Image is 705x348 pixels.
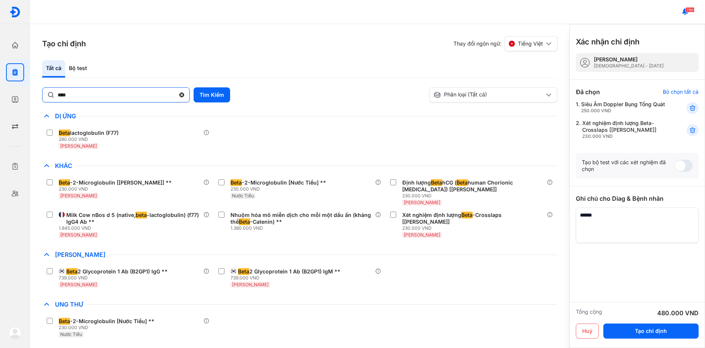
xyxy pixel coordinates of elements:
[576,194,699,203] div: Ghi chú cho Diag & Bệnh nhân
[232,193,254,198] span: Nước Tiểu
[59,130,70,136] span: Beta
[136,212,147,218] span: beta
[51,162,76,169] span: Khác
[59,325,157,331] div: 230.000 VND
[576,101,668,114] div: 1.
[582,120,668,139] div: Xét nghiệm định lượng Beta-Crosslaps [[PERSON_NAME]]
[404,232,440,238] span: [PERSON_NAME]
[518,40,543,47] span: Tiếng Việt
[581,108,665,114] div: 250.000 VND
[66,268,78,275] span: Beta
[51,251,109,258] span: [PERSON_NAME]
[402,212,544,225] div: Xét nghiệm định lượng -Crosslaps [[PERSON_NAME]]
[603,324,699,339] button: Tạo chỉ định
[232,282,269,287] span: [PERSON_NAME]
[230,212,372,225] div: Nhuộm hóa mô miễn dịch cho mỗi một dấu ấn (kháng thể -Catenin) **
[42,38,86,49] h3: Tạo chỉ định
[60,232,97,238] span: [PERSON_NAME]
[194,87,230,102] button: Tìm Kiếm
[60,143,97,149] span: [PERSON_NAME]
[51,301,87,308] span: Ung Thư
[230,275,343,281] div: 739.000 VND
[66,212,200,225] div: Milk Cow nBos d 5 (native, -lactoglobulin) (f77) IgG4 Ab **
[59,186,175,192] div: 230.000 VND
[59,318,70,325] span: Beta
[60,193,97,198] span: [PERSON_NAME]
[51,112,80,120] span: Dị Ứng
[576,308,602,317] div: Tổng cộng
[238,268,340,275] div: 2 Glycoprotein 1 Ab (B2GP1) IgM **
[59,225,203,231] div: 1.845.000 VND
[59,136,122,142] div: 280.000 VND
[581,101,665,114] div: Siêu Âm Doppler Bụng Tổng Quát
[402,193,547,199] div: 230.000 VND
[66,268,168,275] div: 2 Glycoprotein 1 Ab (B2GP1) IgG **
[230,186,329,192] div: 230.000 VND
[59,275,171,281] div: 739.000 VND
[59,179,70,186] span: Beta
[59,179,172,186] div: -2-Microglobulin [[PERSON_NAME]] **
[9,327,21,339] img: logo
[685,7,694,12] span: 780
[9,6,21,18] img: logo
[402,179,544,193] div: Định lượng hCG ( human Chorionic [MEDICAL_DATA]) [[PERSON_NAME]]
[59,318,154,325] div: -2-Microglobulin [Nước Tiểu] **
[433,91,544,99] div: Phân loại (Tất cả)
[238,268,249,275] span: Beta
[453,36,557,51] div: Thay đổi ngôn ngữ:
[239,218,250,225] span: Beta
[582,159,674,172] div: Tạo bộ test với các xét nghiệm đã chọn
[404,200,440,205] span: [PERSON_NAME]
[65,60,91,78] div: Bộ test
[59,130,119,136] div: lactoglobulin (F77)
[42,60,65,78] div: Tất cả
[230,179,326,186] div: -2-Microglobulin [Nước Tiểu] **
[594,63,664,69] div: [DEMOGRAPHIC_DATA] - [DATE]
[663,89,699,95] div: Bỏ chọn tất cả
[461,212,473,218] span: Beta
[60,331,82,337] span: Nước Tiểu
[456,179,468,186] span: Beta
[431,179,442,186] span: Beta
[594,56,664,63] div: [PERSON_NAME]
[230,225,375,231] div: 1.380.000 VND
[576,120,668,139] div: 2.
[60,282,97,287] span: [PERSON_NAME]
[230,179,242,186] span: Beta
[576,324,599,339] button: Huỷ
[582,133,668,139] div: 230.000 VND
[576,37,639,47] h3: Xác nhận chỉ định
[576,87,600,96] div: Đã chọn
[402,225,547,231] div: 230.000 VND
[657,308,699,317] div: 480.000 VND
